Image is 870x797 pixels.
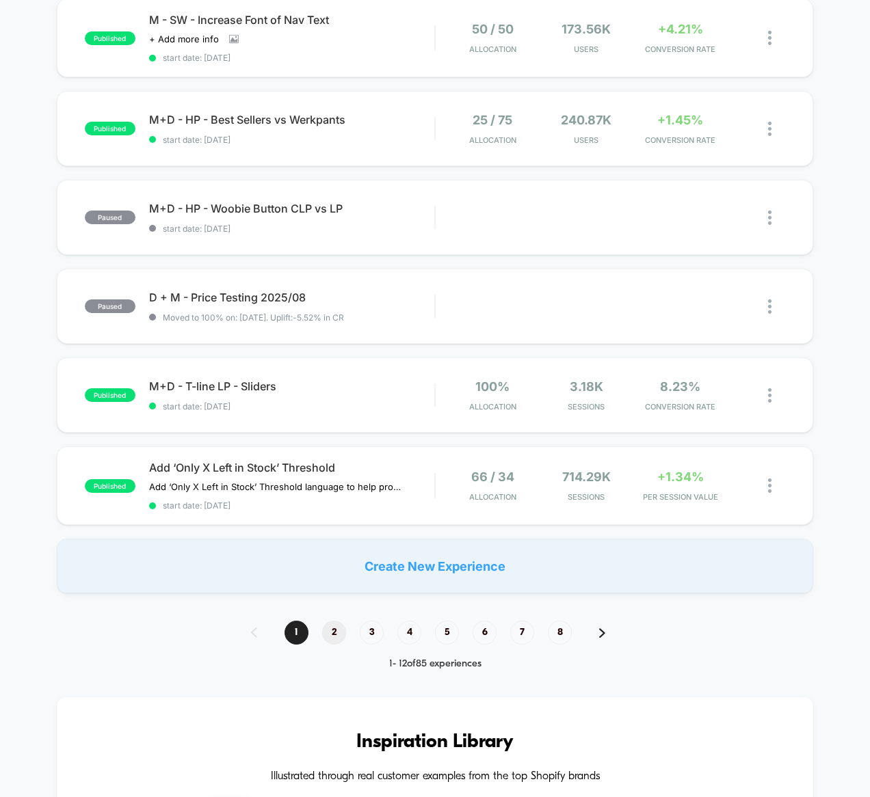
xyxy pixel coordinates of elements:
h3: Inspiration Library [98,731,773,753]
span: start date: [DATE] [149,500,435,511]
span: 66 / 34 [471,470,514,484]
span: 4 [397,621,421,645]
img: close [768,122,772,136]
span: 8.23% [660,379,700,394]
span: 6 [473,621,497,645]
span: D + M - Price Testing 2025/08 [149,291,435,304]
span: CONVERSION RATE [637,44,724,54]
span: start date: [DATE] [149,401,435,411]
span: Allocation [469,135,516,145]
span: Sessions [543,402,630,411]
span: 2 [322,621,346,645]
span: M+D - HP - Woobie Button CLP vs LP [149,202,435,215]
span: 100% [475,379,510,394]
span: 3 [360,621,384,645]
span: +1.45% [657,113,703,127]
span: 714.29k [562,470,611,484]
span: Moved to 100% on: [DATE] . Uplift: -5.52% in CR [163,312,344,323]
span: start date: [DATE] [149,135,435,145]
span: CONVERSION RATE [637,135,724,145]
span: 240.87k [561,113,611,127]
span: 173.56k [562,22,611,36]
span: Add ‘Only X Left in Stock’ Threshold language to help promote urgency [149,481,403,492]
span: CONVERSION RATE [637,402,724,411]
img: close [768,388,772,403]
h4: Illustrated through real customer examples from the top Shopify brands [98,770,773,783]
div: 1 - 12 of 85 experiences [237,658,633,670]
span: Allocation [469,492,516,502]
span: 3.18k [570,379,603,394]
span: 1 [285,621,308,645]
span: PER SESSION VALUE [637,492,724,502]
span: start date: [DATE] [149,224,435,234]
span: +4.21% [658,22,703,36]
div: Create New Experience [57,539,814,593]
span: published [85,31,135,45]
span: Add ‘Only X Left in Stock’ Threshold [149,461,435,474]
span: start date: [DATE] [149,53,435,63]
span: 5 [435,621,459,645]
img: close [768,211,772,225]
span: M+D - HP - Best Sellers vs Werkpants [149,113,435,126]
span: Sessions [543,492,630,502]
span: Allocation [469,402,516,411]
span: Users [543,135,630,145]
span: M - SW - Increase Font of Nav Text [149,13,435,27]
span: paused [85,211,135,224]
img: pagination forward [599,628,605,638]
span: 50 / 50 [472,22,514,36]
span: Allocation [469,44,516,54]
span: M+D - T-line LP - Sliders [149,379,435,393]
span: 7 [510,621,534,645]
span: + Add more info [149,33,219,44]
span: published [85,479,135,493]
span: published [85,388,135,402]
span: 8 [548,621,572,645]
img: close [768,31,772,45]
img: close [768,299,772,314]
span: +1.34% [657,470,704,484]
span: paused [85,299,135,313]
span: Users [543,44,630,54]
span: published [85,122,135,135]
span: 25 / 75 [473,113,512,127]
img: close [768,478,772,493]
